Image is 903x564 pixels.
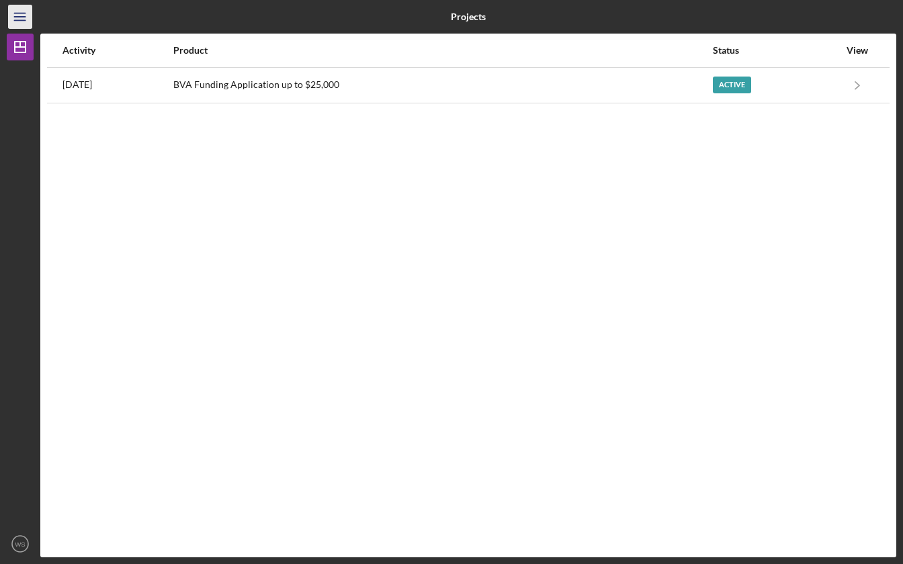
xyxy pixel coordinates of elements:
div: Status [713,45,839,56]
div: Activity [62,45,172,56]
div: Active [713,77,751,93]
div: BVA Funding Application up to $25,000 [173,68,712,102]
time: 2025-08-07 18:18 [62,79,92,90]
div: Product [173,45,712,56]
button: WS [7,530,34,557]
text: WS [15,540,25,548]
b: Projects [451,11,486,22]
div: View [841,45,874,56]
